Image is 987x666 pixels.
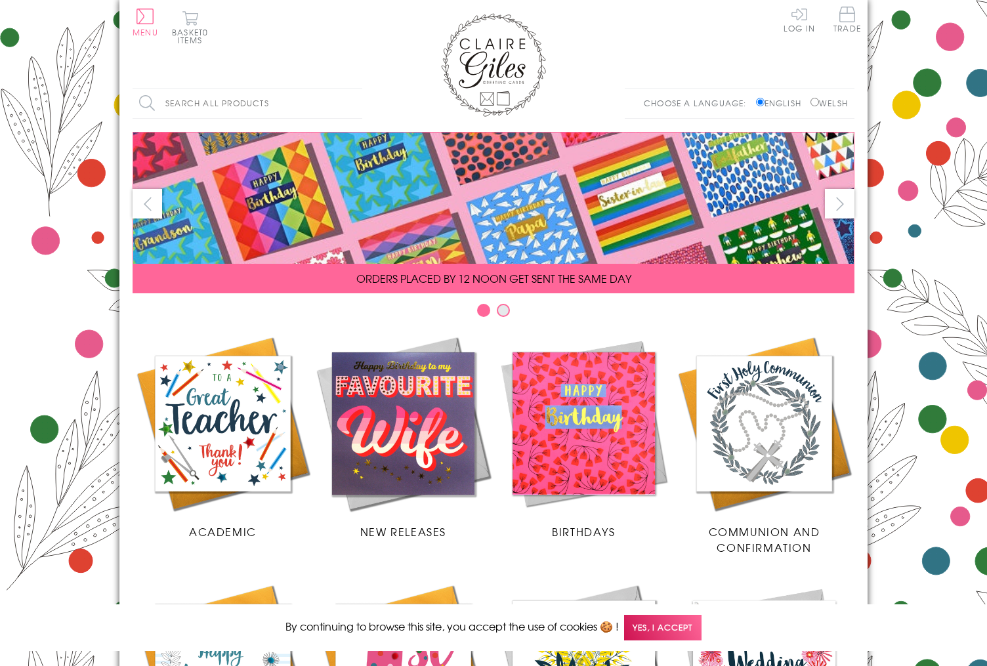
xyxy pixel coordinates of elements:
a: New Releases [313,333,493,539]
span: Yes, I accept [624,615,702,640]
a: Communion and Confirmation [674,333,854,555]
input: English [756,98,765,106]
span: ORDERS PLACED BY 12 NOON GET SENT THE SAME DAY [356,270,631,286]
span: 0 items [178,26,208,46]
button: Carousel Page 2 [497,304,510,317]
input: Search all products [133,89,362,118]
span: Birthdays [552,524,615,539]
a: Trade [833,7,861,35]
span: Trade [833,7,861,32]
span: Menu [133,26,158,38]
span: New Releases [360,524,446,539]
input: Welsh [810,98,819,106]
button: Carousel Page 1 (Current Slide) [477,304,490,317]
button: Basket0 items [172,10,208,44]
span: Communion and Confirmation [709,524,820,555]
button: prev [133,189,162,219]
a: Academic [133,333,313,539]
label: English [756,97,808,109]
label: Welsh [810,97,848,109]
a: Log In [784,7,815,32]
span: Academic [189,524,257,539]
button: Menu [133,9,158,36]
p: Choose a language: [644,97,753,109]
input: Search [349,89,362,118]
a: Birthdays [493,333,674,539]
button: next [825,189,854,219]
div: Carousel Pagination [133,303,854,323]
img: Claire Giles Greetings Cards [441,13,546,117]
